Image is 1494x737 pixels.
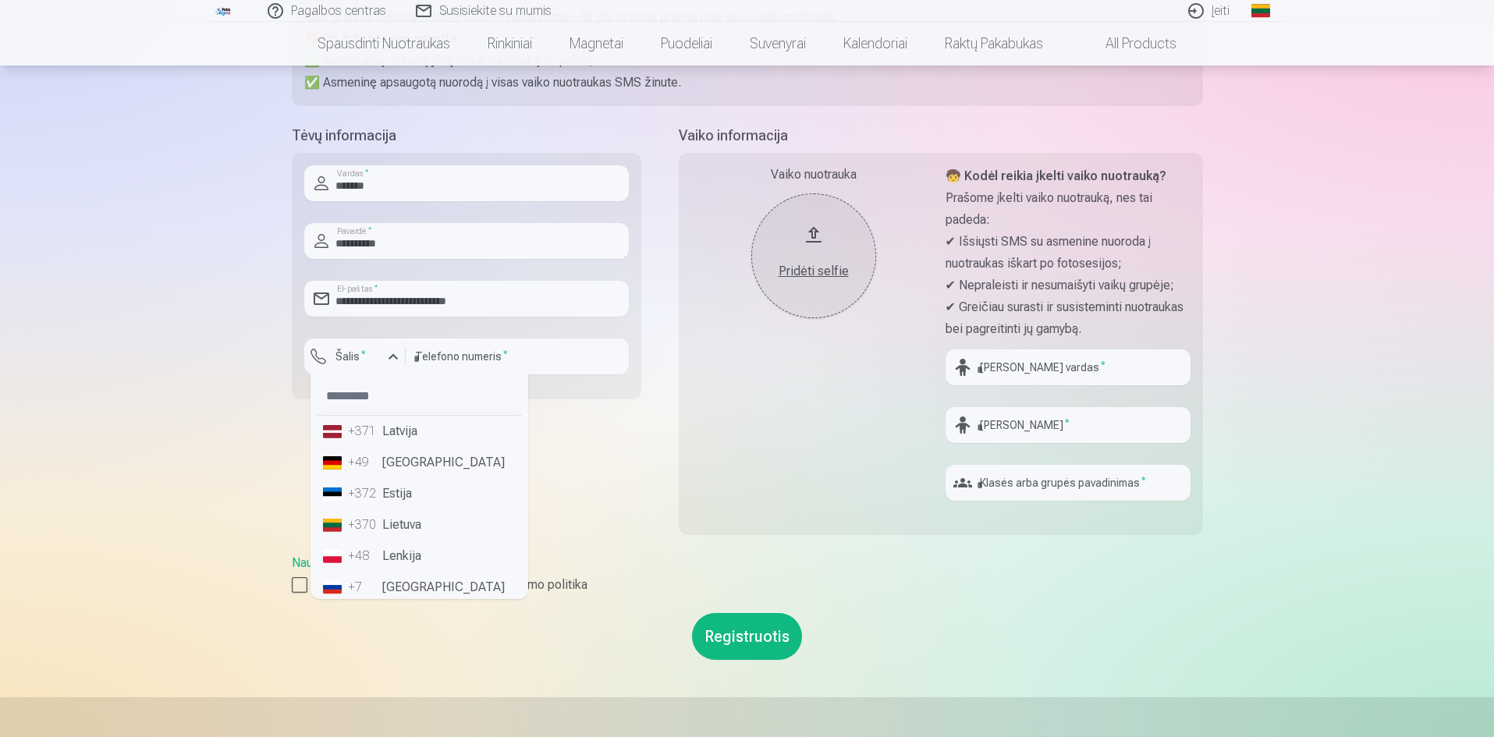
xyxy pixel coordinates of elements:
li: Lietuva [317,509,522,540]
img: /fa2 [215,6,232,16]
p: ✅ Asmeninę apsaugotą nuorodą į visas vaiko nuotraukas SMS žinute. [304,72,1191,94]
li: Estija [317,478,522,509]
a: Magnetai [551,22,642,66]
li: Latvija [317,416,522,447]
div: +370 [348,516,379,534]
div: +48 [348,547,379,565]
p: ✔ Greičiau surasti ir susisteminti nuotraukas bei pagreitinti jų gamybą. [946,296,1191,340]
a: Spausdinti nuotraukas [299,22,469,66]
div: +7 [348,578,379,597]
a: Raktų pakabukas [926,22,1062,66]
label: Sutinku su Naudotojo sutartimi ir privatumo politika [292,576,1203,594]
h5: Vaiko informacija [679,125,1203,147]
li: [GEOGRAPHIC_DATA] [317,572,522,603]
button: Šalis* [304,338,406,374]
div: Pridėti selfie [767,262,861,281]
h5: Tėvų informacija [292,125,641,147]
div: , [292,554,1203,594]
a: All products [1062,22,1195,66]
a: Suvenyrai [731,22,825,66]
a: Kalendoriai [825,22,926,66]
p: Prašome įkelti vaiko nuotrauką, nes tai padeda: [946,187,1191,231]
a: Rinkiniai [469,22,551,66]
button: Pridėti selfie [751,193,876,318]
a: Naudotojo sutartis [292,555,391,570]
div: +371 [348,422,379,441]
p: ✔ Nepraleisti ir nesumaišyti vaikų grupėje; [946,275,1191,296]
li: [GEOGRAPHIC_DATA] [317,447,522,478]
label: Šalis [329,349,372,364]
p: ✔ Išsiųsti SMS su asmenine nuoroda į nuotraukas iškart po fotosesijos; [946,231,1191,275]
button: Registruotis [692,613,802,660]
strong: 🧒 Kodėl reikia įkelti vaiko nuotrauką? [946,168,1166,183]
a: Puodeliai [642,22,731,66]
div: +372 [348,484,379,503]
li: Lenkija [317,540,522,572]
div: +49 [348,453,379,472]
div: Vaiko nuotrauka [691,165,936,184]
